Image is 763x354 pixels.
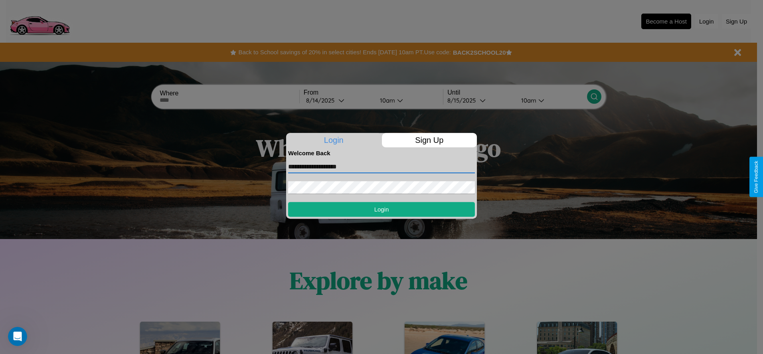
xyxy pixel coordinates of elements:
[286,133,381,147] p: Login
[753,161,759,193] div: Give Feedback
[8,327,27,346] iframe: Intercom live chat
[288,202,475,217] button: Login
[382,133,477,147] p: Sign Up
[288,150,475,156] h4: Welcome Back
